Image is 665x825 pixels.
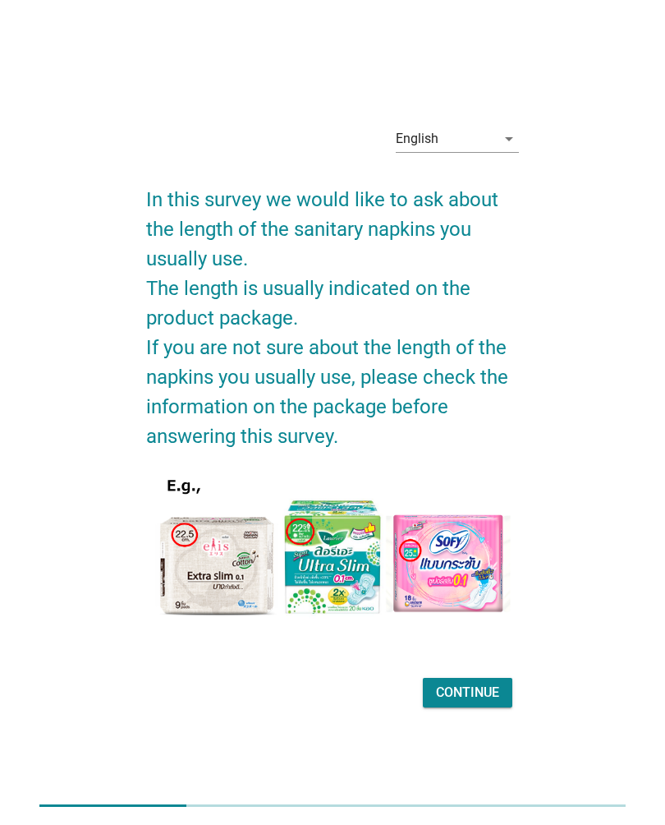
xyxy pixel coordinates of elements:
[146,168,520,451] h2: In this survey we would like to ask about the length of the sanitary napkins you usually use. The...
[423,678,512,707] button: Continue
[146,464,520,639] img: fd9d3fe8-390c-499e-ab4c-356cb185458c---1.png
[436,683,499,703] div: Continue
[499,129,519,149] i: arrow_drop_down
[396,131,438,146] div: English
